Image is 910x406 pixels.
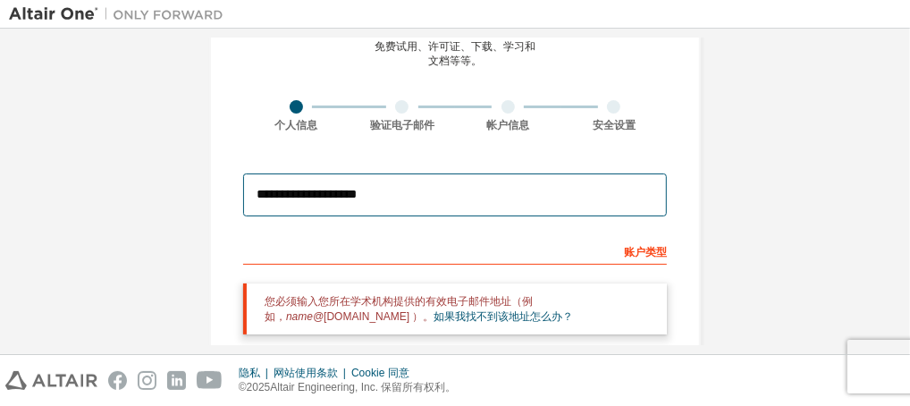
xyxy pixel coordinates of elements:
[434,310,574,323] a: 如果我找不到该地址怎么办？
[486,119,529,131] font: 帐户信息
[247,381,271,393] font: 2025
[9,5,232,23] img: 牵牛星一号
[274,367,338,379] font: 网站使用条款
[286,310,324,323] font: name@
[351,367,409,379] font: Cookie 同意
[428,55,482,67] font: 文档等等。
[239,367,260,379] font: 隐私
[5,371,97,390] img: altair_logo.svg
[375,40,535,53] font: 免费试用、许可证、下载、学习和
[624,246,667,258] font: 账户类型
[197,371,223,390] img: youtube.svg
[274,119,317,131] font: 个人信息
[270,381,456,393] font: Altair Engineering, Inc. 保留所有权利。
[108,371,127,390] img: facebook.svg
[239,381,247,393] font: ©
[265,295,533,322] font: 您必须输入您所在学术机构提供的有效电子邮件地址（例如，
[324,310,434,323] font: [DOMAIN_NAME] ）。
[167,371,186,390] img: linkedin.svg
[593,119,636,131] font: 安全设置
[370,119,434,131] font: 验证电子邮件
[138,371,156,390] img: instagram.svg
